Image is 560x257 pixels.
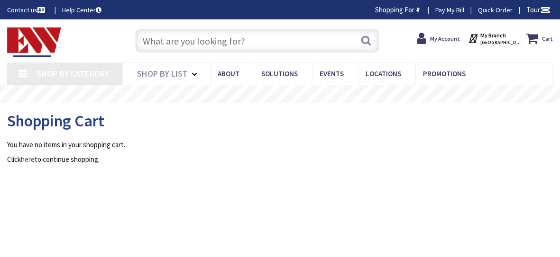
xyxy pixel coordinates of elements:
span: Solutions [261,69,298,78]
span: Locations [366,69,401,78]
strong: My Account [430,35,460,42]
a: Quick Order [478,5,513,15]
a: here [21,154,35,164]
a: Help Center [62,5,101,15]
a: Pay My Bill [435,5,464,15]
span: About [218,69,239,78]
div: My Branch [GEOGRAPHIC_DATA], [GEOGRAPHIC_DATA] [468,30,518,47]
strong: My Branch [480,32,506,39]
span: [GEOGRAPHIC_DATA], [GEOGRAPHIC_DATA] [480,39,521,45]
span: Promotions [423,69,466,78]
rs-layer: Free Same Day Pickup at 19 Locations [198,89,362,99]
span: Shopping For [375,5,414,14]
span: Shop By List [137,68,188,79]
img: Electrical Wholesalers, Inc. [7,27,61,57]
strong: # [416,5,420,14]
span: Tour [526,5,551,14]
p: You have no items in your shopping cart. [7,140,553,150]
h1: Shopping Cart [7,112,553,130]
span: Events [320,69,344,78]
input: What are you looking for? [135,29,379,53]
strong: Cart [542,30,553,47]
a: Cart [526,30,553,47]
span: Shop By Category [37,68,109,79]
a: Contact us [7,5,47,15]
a: My Account [417,30,460,47]
p: Click to continue shopping. [7,154,553,164]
